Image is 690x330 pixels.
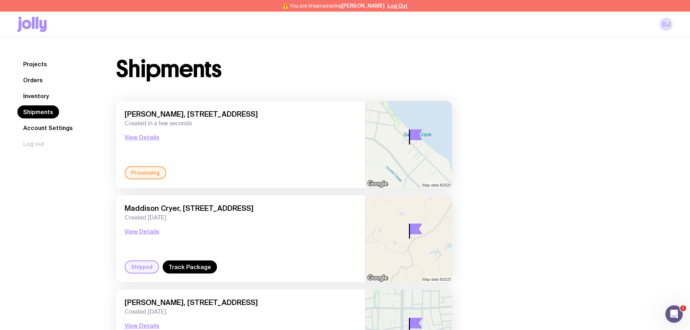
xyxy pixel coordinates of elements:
button: View Details [125,321,159,330]
span: [PERSON_NAME] [342,3,385,9]
span: Created in a few seconds [125,120,356,127]
div: Shipped [125,260,159,273]
a: Orders [17,74,49,87]
a: Inventory [17,89,55,103]
a: Projects [17,58,53,71]
span: 1 [680,305,686,311]
button: Log out [17,137,50,150]
button: Log Out [388,3,407,9]
iframe: Intercom live chat [665,305,683,323]
button: View Details [125,133,159,142]
a: Track Package [163,260,217,273]
a: DJ [660,18,673,31]
a: Shipments [17,105,59,118]
div: Processing [125,166,166,179]
span: ⚠️ You are impersonating [283,3,385,9]
img: staticmap [365,195,452,282]
span: Created [DATE] [125,308,356,316]
img: staticmap [365,101,452,188]
span: Created [DATE] [125,214,356,221]
a: Account Settings [17,121,79,134]
span: Maddison Cryer, [STREET_ADDRESS] [125,204,356,213]
button: View Details [125,227,159,236]
span: [PERSON_NAME], [STREET_ADDRESS] [125,110,356,118]
h1: Shipments [116,58,221,81]
span: [PERSON_NAME], [STREET_ADDRESS] [125,298,356,307]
